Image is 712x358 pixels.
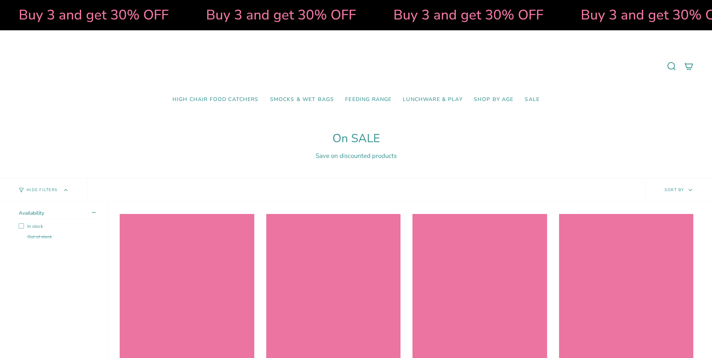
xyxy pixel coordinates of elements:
h1: On SALE [19,132,693,146]
a: Mumma’s Little Helpers [292,42,421,91]
span: Shop by Age [474,97,514,103]
label: In stock [19,223,96,229]
a: Shop by Age [468,91,519,108]
a: Lunchware & Play [397,91,468,108]
span: SALE [525,97,540,103]
span: Lunchware & Play [403,97,462,103]
strong: Buy 3 and get 30% OFF [16,6,166,24]
span: Hide Filters [27,188,58,192]
span: Sort by [665,187,684,193]
strong: Buy 3 and get 30% OFF [203,6,353,24]
a: Feeding Range [340,91,397,108]
a: High Chair Food Catchers [167,91,264,108]
span: High Chair Food Catchers [172,97,259,103]
span: Feeding Range [345,97,392,103]
div: Save on discounted products [19,152,693,160]
button: Sort by [645,178,712,202]
span: Availability [19,209,44,217]
a: SALE [519,91,545,108]
strong: Buy 3 and get 30% OFF [390,6,540,24]
a: Smocks & Wet Bags [264,91,340,108]
summary: Availability [19,209,96,219]
span: Smocks & Wet Bags [270,97,334,103]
